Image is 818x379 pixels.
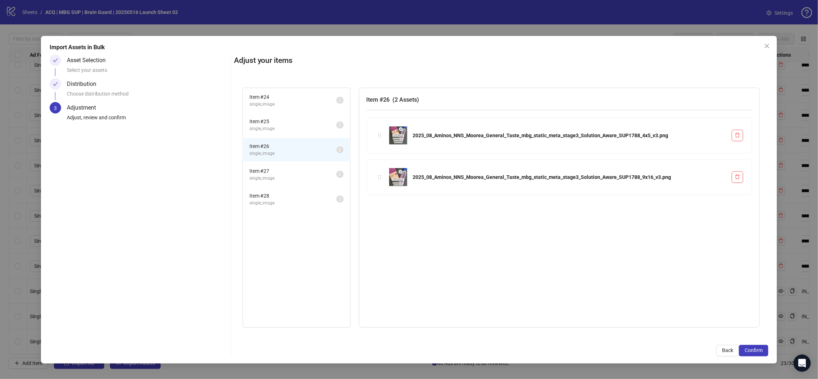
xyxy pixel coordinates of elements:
img: 2025_08_Aminos_NNS_Moorea_General_Taste_mbg_static_meta_stage3_Solution_Aware_SUP1788_9x16_v3.png [389,168,407,186]
span: 2 [339,98,341,103]
button: Confirm [739,345,768,356]
div: Asset Selection [67,55,111,66]
div: Select your assets [67,66,228,78]
span: 2 [339,197,341,202]
sup: 2 [336,97,344,104]
div: Adjust, review and confirm [67,114,228,126]
div: Adjustment [67,102,102,114]
sup: 2 [336,121,344,129]
div: Import Assets in Bulk [50,43,768,52]
span: single_image [249,101,336,108]
span: Confirm [745,347,763,353]
span: Item # 26 [249,142,336,150]
div: Choose distribution method [67,90,228,102]
button: Back [716,345,739,356]
span: check [53,82,58,87]
span: single_image [249,150,336,157]
span: Item # 24 [249,93,336,101]
span: Item # 28 [249,192,336,200]
span: ( 2 Assets ) [393,96,419,103]
h2: Adjust your items [234,55,769,66]
span: Back [722,347,733,353]
img: 2025_08_Aminos_NNS_Moorea_General_Taste_mbg_static_meta_stage3_Solution_Aware_SUP1788_4x5_v3.png [389,126,407,144]
div: Distribution [67,78,102,90]
span: delete [735,133,740,138]
div: 2025_08_Aminos_NNS_Moorea_General_Taste_mbg_static_meta_stage3_Solution_Aware_SUP1788_4x5_v3.png [413,131,726,139]
div: holder [376,173,383,181]
div: Open Intercom Messenger [794,355,811,372]
h3: Item # 26 [367,95,753,104]
span: holder [377,175,382,180]
sup: 2 [336,146,344,153]
span: 2 [339,172,341,177]
div: holder [376,131,383,139]
button: Close [761,40,773,52]
div: 2025_08_Aminos_NNS_Moorea_General_Taste_mbg_static_meta_stage3_Solution_Aware_SUP1788_9x16_v3.png [413,173,726,181]
sup: 2 [336,195,344,203]
span: 3 [54,105,57,111]
sup: 2 [336,171,344,178]
span: holder [377,133,382,138]
span: 2 [339,123,341,128]
span: check [53,58,58,63]
span: close [764,43,770,49]
span: single_image [249,200,336,207]
button: Delete [732,171,743,183]
button: Delete [732,130,743,141]
span: 2 [339,147,341,152]
span: single_image [249,175,336,182]
span: Item # 25 [249,117,336,125]
span: Item # 27 [249,167,336,175]
span: single_image [249,125,336,132]
span: delete [735,174,740,179]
